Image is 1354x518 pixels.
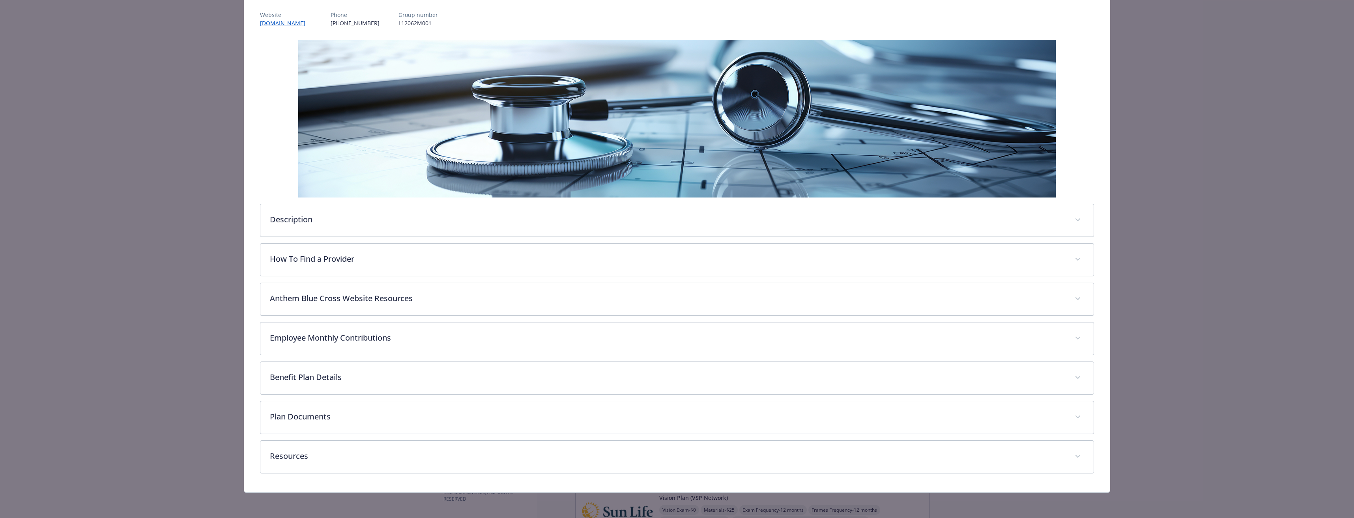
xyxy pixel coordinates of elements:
[260,441,1094,473] div: Resources
[270,332,1065,344] p: Employee Monthly Contributions
[260,244,1094,276] div: How To Find a Provider
[270,293,1065,304] p: Anthem Blue Cross Website Resources
[260,19,312,27] a: [DOMAIN_NAME]
[260,362,1094,394] div: Benefit Plan Details
[260,204,1094,237] div: Description
[270,450,1065,462] p: Resources
[331,19,380,27] p: [PHONE_NUMBER]
[270,214,1065,225] p: Description
[260,401,1094,434] div: Plan Documents
[260,11,312,19] p: Website
[270,371,1065,383] p: Benefit Plan Details
[298,40,1056,198] img: banner
[331,11,380,19] p: Phone
[260,322,1094,355] div: Employee Monthly Contributions
[398,11,438,19] p: Group number
[260,283,1094,315] div: Anthem Blue Cross Website Resources
[270,411,1065,423] p: Plan Documents
[398,19,438,27] p: L12062M001
[270,253,1065,265] p: How To Find a Provider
